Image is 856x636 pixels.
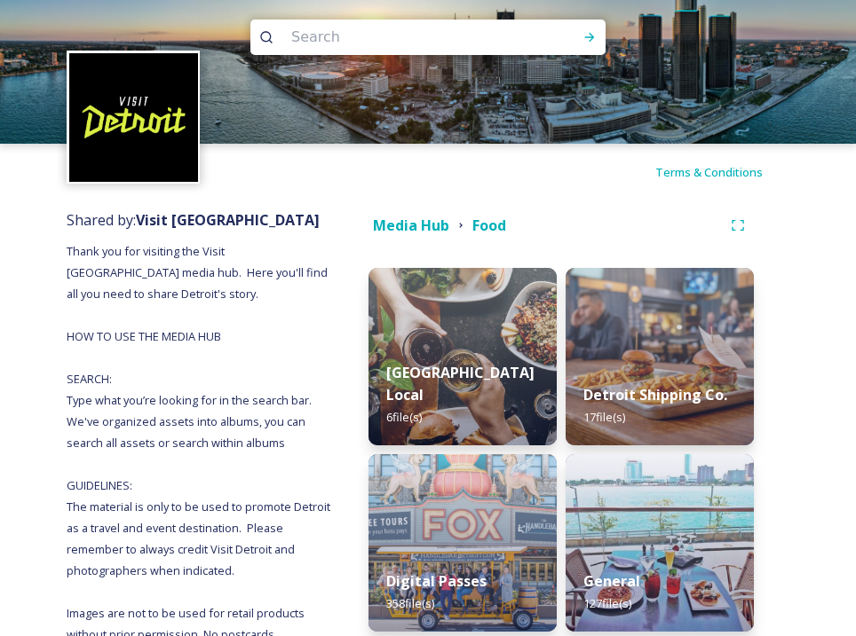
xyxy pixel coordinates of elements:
[386,595,434,611] span: 358 file(s)
[566,268,754,445] img: 8df28582d6a7977d61eab26f102046cca12fb6a0c603dc0a8a3d5169ae0b91e1.jpg
[583,571,640,591] strong: General
[282,18,526,57] input: Search
[369,268,557,445] img: Lunch%2520cheers.jpg
[655,161,789,183] a: Terms & Conditions
[583,409,625,425] span: 17 file(s)
[369,454,557,632] img: Visit%2520Detroit%2520FOX%2520Free%2520Tours.png
[386,363,535,404] strong: [GEOGRAPHIC_DATA] Local
[386,571,487,591] strong: Digital Passes
[472,216,506,235] strong: Food
[386,409,422,425] span: 6 file(s)
[583,595,631,611] span: 127 file(s)
[655,164,763,180] span: Terms & Conditions
[373,216,449,235] strong: Media Hub
[67,210,320,230] span: Shared by:
[69,53,198,182] img: VISIT%20DETROIT%20LOGO%20-%20BLACK%20BACKGROUND.png
[136,210,320,230] strong: Visit [GEOGRAPHIC_DATA]
[583,385,727,404] strong: Detroit Shipping Co.
[566,454,754,632] img: Joe-Muer-Seafood-Water-mainB-1300x583.jpg20180228-4-f9ntge.jpg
